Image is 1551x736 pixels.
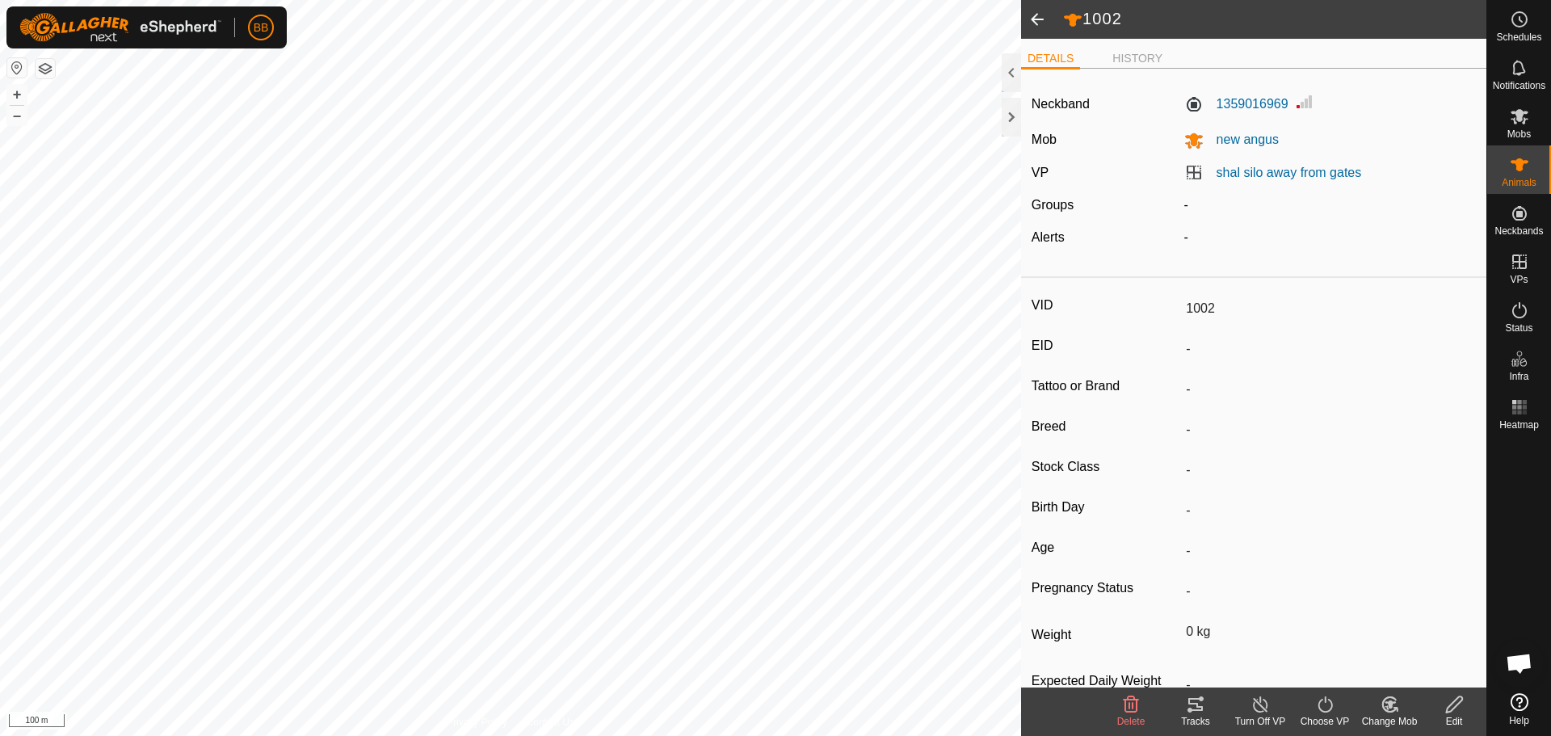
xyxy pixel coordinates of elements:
span: Heatmap [1499,420,1539,430]
span: Mobs [1507,129,1531,139]
label: Groups [1032,198,1074,212]
div: - [1178,196,1483,215]
div: Open chat [1495,639,1544,688]
a: Privacy Policy [447,715,507,730]
label: Breed [1032,416,1179,437]
label: Expected Daily Weight Gain [1032,671,1179,710]
label: Alerts [1032,230,1065,244]
a: Contact Us [527,715,574,730]
button: – [7,106,27,125]
div: Tracks [1163,714,1228,729]
label: Tattoo or Brand [1032,376,1179,397]
span: Delete [1117,716,1145,727]
div: - [1178,228,1483,247]
label: Stock Class [1032,456,1179,477]
label: Mob [1032,132,1057,146]
div: Edit [1422,714,1486,729]
span: new angus [1204,132,1279,146]
label: VID [1032,295,1179,316]
a: Help [1487,687,1551,732]
li: HISTORY [1106,50,1169,67]
span: Schedules [1496,32,1541,42]
button: Map Layers [36,59,55,78]
label: VP [1032,166,1049,179]
div: Change Mob [1357,714,1422,729]
label: Age [1032,537,1179,558]
a: shal silo away from gates [1217,166,1362,179]
div: Turn Off VP [1228,714,1292,729]
div: Choose VP [1292,714,1357,729]
span: Neckbands [1494,226,1543,236]
span: Help [1509,716,1529,725]
li: DETAILS [1021,50,1080,69]
label: Birth Day [1032,497,1179,518]
label: 1359016969 [1184,95,1288,114]
span: Status [1505,323,1532,333]
label: Weight [1032,618,1179,652]
label: EID [1032,335,1179,356]
span: BB [254,19,269,36]
label: Pregnancy Status [1032,578,1179,599]
button: Reset Map [7,58,27,78]
img: Signal strength [1295,92,1314,111]
label: Neckband [1032,95,1090,114]
span: Infra [1509,372,1528,381]
h2: 1002 [1063,9,1486,30]
span: VPs [1510,275,1528,284]
button: + [7,85,27,104]
span: Notifications [1493,81,1545,90]
img: Gallagher Logo [19,13,221,42]
span: Animals [1502,178,1536,187]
